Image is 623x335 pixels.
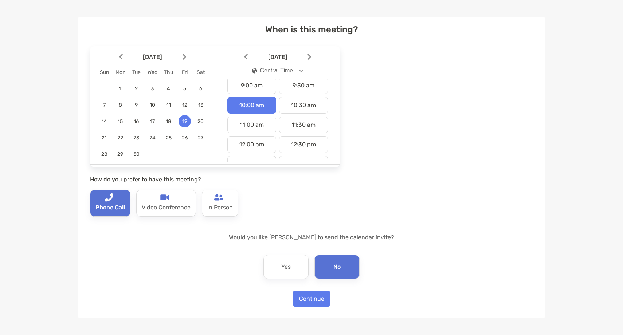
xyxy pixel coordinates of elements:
[90,175,340,184] p: How do you prefer to have this meeting?
[98,102,110,108] span: 7
[252,67,293,74] div: Central Time
[98,118,110,125] span: 14
[195,86,207,92] span: 6
[281,261,291,273] p: Yes
[179,118,191,125] span: 19
[207,202,233,213] p: In Person
[279,117,328,133] div: 11:30 am
[142,202,191,213] p: Video Conference
[179,135,191,141] span: 26
[98,135,110,141] span: 21
[95,202,125,213] p: Phone Call
[214,193,223,202] img: type-call
[227,117,276,133] div: 11:00 am
[179,102,191,108] span: 12
[252,68,257,74] img: icon
[162,86,175,92] span: 4
[227,156,276,173] div: 1:00 pm
[146,118,158,125] span: 17
[114,118,126,125] span: 15
[195,102,207,108] span: 13
[90,24,533,35] h4: When is this meeting?
[114,102,126,108] span: 8
[227,97,276,114] div: 10:00 am
[146,86,158,92] span: 3
[96,69,112,75] div: Sun
[193,69,209,75] div: Sat
[112,69,128,75] div: Mon
[227,136,276,153] div: 12:00 pm
[162,135,175,141] span: 25
[146,135,158,141] span: 24
[177,69,193,75] div: Fri
[279,156,328,173] div: 1:30 pm
[249,54,306,60] span: [DATE]
[195,118,207,125] span: 20
[130,86,142,92] span: 2
[144,69,160,75] div: Wed
[244,54,248,60] img: Arrow icon
[161,69,177,75] div: Thu
[130,118,142,125] span: 16
[195,135,207,141] span: 27
[299,70,303,72] img: Open dropdown arrow
[128,69,144,75] div: Tue
[146,102,158,108] span: 10
[279,136,328,153] div: 12:30 pm
[98,151,110,157] span: 28
[124,54,181,60] span: [DATE]
[130,151,142,157] span: 30
[183,54,186,60] img: Arrow icon
[162,102,175,108] span: 11
[293,291,330,307] button: Continue
[130,135,142,141] span: 23
[246,62,310,79] button: iconCentral Time
[119,54,123,60] img: Arrow icon
[279,77,328,94] div: 9:30 am
[227,77,276,94] div: 9:00 am
[105,193,113,202] img: type-call
[179,86,191,92] span: 5
[162,118,175,125] span: 18
[114,86,126,92] span: 1
[90,233,533,242] p: Would you like [PERSON_NAME] to send the calendar invite?
[130,102,142,108] span: 9
[307,54,311,60] img: Arrow icon
[114,135,126,141] span: 22
[333,261,341,273] p: No
[279,97,328,114] div: 10:30 am
[114,151,126,157] span: 29
[160,193,169,202] img: type-call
